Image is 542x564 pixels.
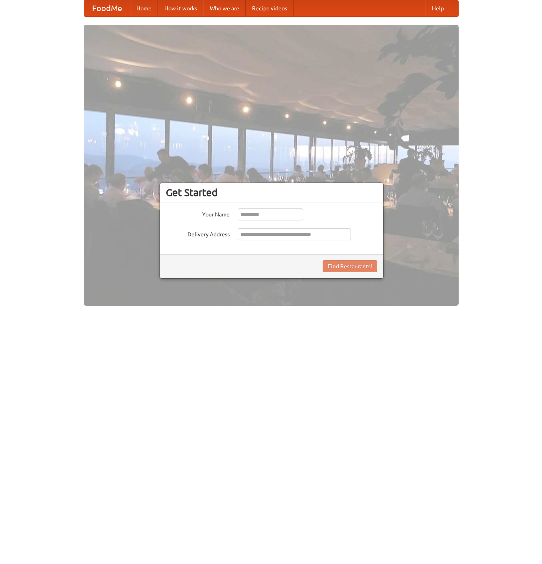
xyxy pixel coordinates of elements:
[130,0,158,16] a: Home
[426,0,450,16] a: Help
[246,0,294,16] a: Recipe videos
[203,0,246,16] a: Who we are
[323,260,377,272] button: Find Restaurants!
[166,208,230,218] label: Your Name
[166,187,377,198] h3: Get Started
[84,0,130,16] a: FoodMe
[166,228,230,238] label: Delivery Address
[158,0,203,16] a: How it works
